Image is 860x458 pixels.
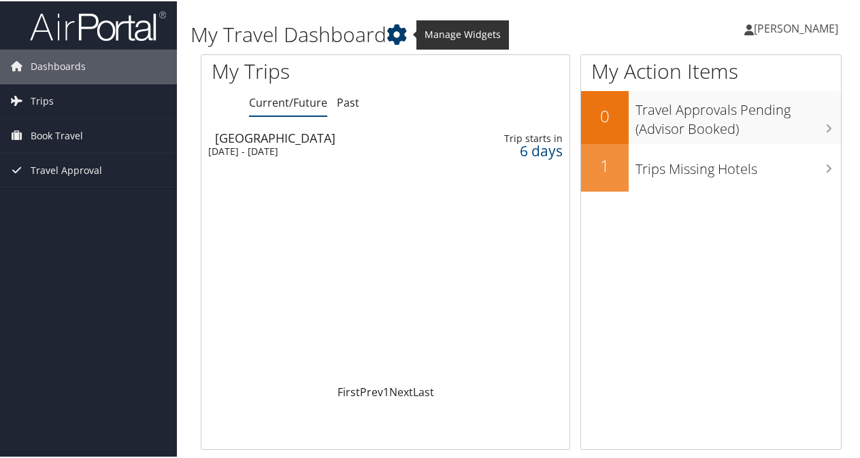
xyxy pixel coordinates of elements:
[389,383,413,398] a: Next
[416,19,509,48] span: Manage Widgets
[31,118,83,152] span: Book Travel
[744,7,852,48] a: [PERSON_NAME]
[581,103,629,126] h2: 0
[635,92,841,137] h3: Travel Approvals Pending (Advisor Booked)
[337,383,360,398] a: First
[383,383,389,398] a: 1
[337,94,359,109] a: Past
[212,56,406,84] h1: My Trips
[483,131,563,143] div: Trip starts in
[360,383,383,398] a: Prev
[249,94,327,109] a: Current/Future
[581,90,841,142] a: 0Travel Approvals Pending (Advisor Booked)
[31,83,54,117] span: Trips
[413,383,434,398] a: Last
[215,130,441,143] div: [GEOGRAPHIC_DATA]
[635,152,841,177] h3: Trips Missing Hotels
[581,153,629,176] h2: 1
[754,20,838,35] span: [PERSON_NAME]
[483,143,563,156] div: 6 days
[30,9,166,41] img: airportal-logo.png
[581,56,841,84] h1: My Action Items
[31,48,86,82] span: Dashboards
[208,144,434,156] div: [DATE] - [DATE]
[191,19,631,48] h1: My Travel Dashboard
[581,143,841,190] a: 1Trips Missing Hotels
[31,152,102,186] span: Travel Approval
